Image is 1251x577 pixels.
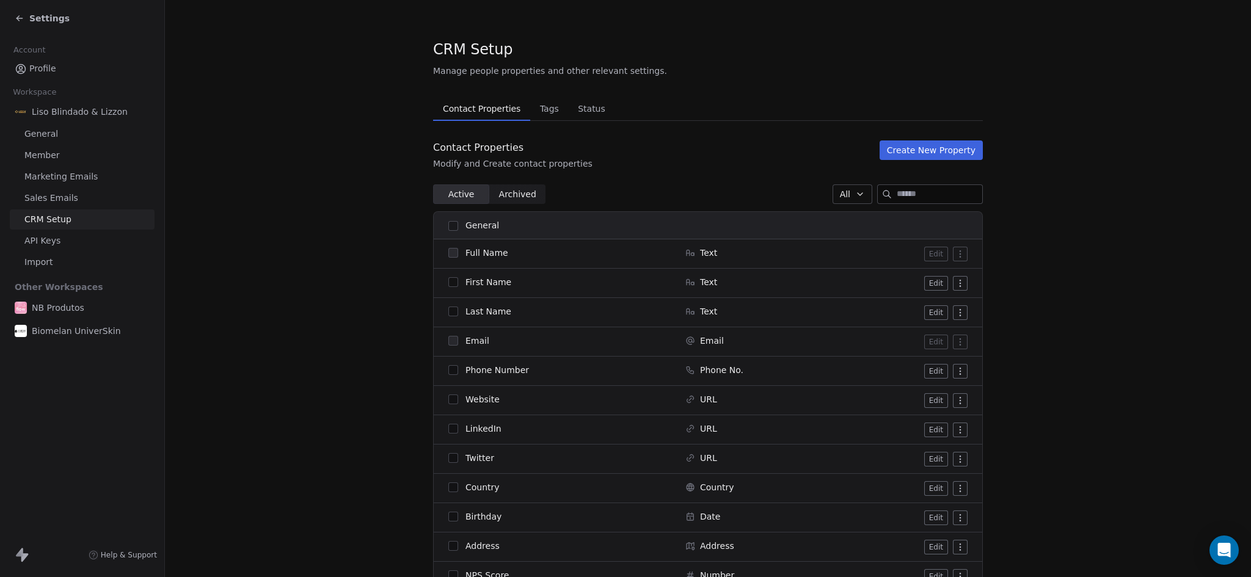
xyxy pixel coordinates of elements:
button: Edit [924,452,948,466]
img: NB%20flow%20-LOGO%2011.png [15,302,27,314]
span: Import [24,256,53,269]
span: Liso Blindado & Lizzon [32,106,128,118]
a: CRM Setup [10,209,155,230]
a: Sales Emails [10,188,155,208]
button: Edit [924,364,948,379]
button: Edit [924,305,948,320]
button: Edit [924,510,948,525]
span: CRM Setup [24,213,71,226]
span: Twitter [465,452,494,464]
span: Full Name [465,247,508,259]
img: jpg%202-01.jpg [15,325,27,337]
a: API Keys [10,231,155,251]
span: Member [24,149,60,162]
a: Member [10,145,155,165]
button: Create New Property [880,140,983,160]
span: Manage people properties and other relevant settings. [433,65,667,77]
img: lizzonlogohorizontal2025.png [15,106,27,118]
a: Settings [15,12,70,24]
span: Workspace [8,83,62,101]
span: Phone No. [700,364,743,376]
span: Marketing Emails [24,170,98,183]
button: Edit [924,423,948,437]
span: Text [700,305,717,318]
span: Country [700,481,734,493]
span: Last Name [465,305,511,318]
span: URL [700,452,717,464]
a: Import [10,252,155,272]
span: Archived [499,188,536,201]
button: Edit [924,540,948,554]
span: NB Produtos [32,302,84,314]
div: Open Intercom Messenger [1209,535,1239,565]
span: Email [700,335,724,347]
button: Edit [924,247,948,261]
span: URL [700,393,717,405]
span: General [465,219,499,232]
button: Edit [924,393,948,408]
a: Marketing Emails [10,167,155,187]
span: CRM Setup [433,40,512,59]
span: Profile [29,62,56,75]
span: Settings [29,12,70,24]
span: All [840,188,850,201]
button: Edit [924,335,948,349]
span: Phone Number [465,364,529,376]
span: Sales Emails [24,192,78,205]
span: Biomelan UniverSkin [32,325,121,337]
span: Help & Support [101,550,157,560]
span: Date [700,510,720,523]
button: Edit [924,276,948,291]
span: Address [700,540,734,552]
span: Country [465,481,500,493]
span: Website [465,393,500,405]
span: Tags [535,100,564,117]
span: Text [700,276,717,288]
span: URL [700,423,717,435]
div: Modify and Create contact properties [433,158,593,170]
span: General [24,128,58,140]
span: Address [465,540,500,552]
a: Help & Support [89,550,157,560]
span: Birthday [465,510,501,523]
span: Email [465,335,489,347]
span: Status [573,100,610,117]
div: Contact Properties [433,140,593,155]
span: Other Workspaces [10,277,108,297]
span: Text [700,247,717,259]
span: Contact Properties [438,100,525,117]
span: Account [8,41,51,59]
button: Edit [924,481,948,496]
span: LinkedIn [465,423,501,435]
a: General [10,124,155,144]
a: Profile [10,59,155,79]
span: API Keys [24,234,60,247]
span: First Name [465,276,511,288]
